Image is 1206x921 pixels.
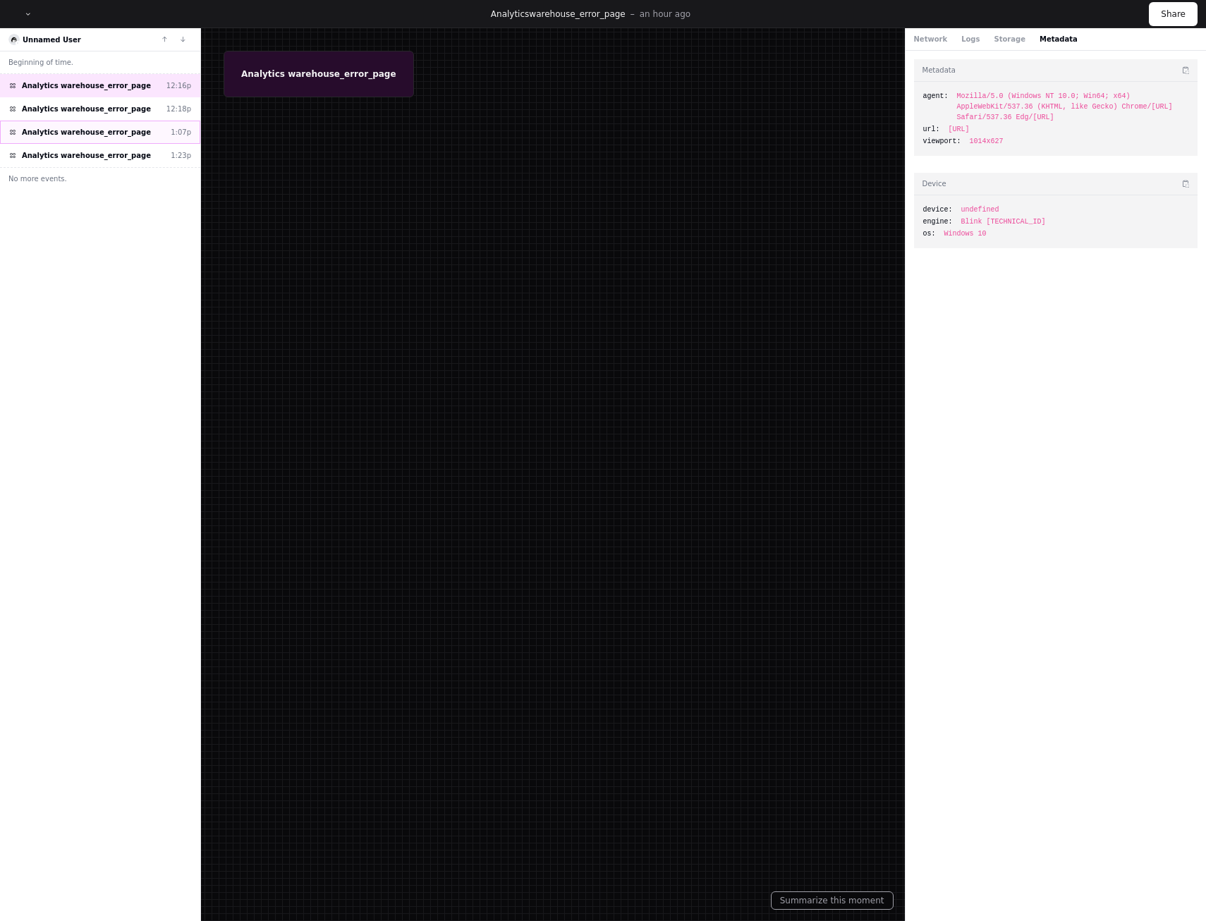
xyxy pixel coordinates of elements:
button: Summarize this moment [771,891,894,910]
span: Windows 10 [944,228,987,239]
span: device: [923,205,953,215]
button: Metadata [1040,34,1078,44]
p: an hour ago [640,8,690,20]
div: 1:23p [171,150,191,161]
button: Storage [994,34,1025,44]
button: Network [914,34,948,44]
button: Share [1149,2,1198,26]
span: warehouse_error_page [529,9,625,19]
button: Logs [961,34,980,44]
div: 1:07p [171,127,191,138]
span: Blink [TECHNICAL_ID] [961,216,1046,227]
img: 3.svg [10,35,19,44]
h3: Metadata [922,65,956,75]
span: Analytics warehouse_error_page [22,127,151,138]
span: [URL] [949,124,970,135]
span: Analytics warehouse_error_page [22,104,151,114]
div: 12:18p [166,104,191,114]
span: Beginning of time. [8,57,73,68]
div: 12:16p [166,80,191,91]
a: Unnamed User [23,36,81,44]
span: 1014x627 [970,136,1004,147]
span: url: [923,124,940,135]
span: engine: [923,216,953,227]
span: Analytics warehouse_error_page [22,150,151,161]
h3: Device [922,178,946,189]
span: Analytics warehouse_error_page [22,80,151,91]
span: undefined [961,205,999,215]
span: viewport: [923,136,961,147]
span: os: [923,228,936,239]
span: No more events. [8,173,67,184]
span: agent: [923,91,949,102]
span: Mozilla/5.0 (Windows NT 10.0; Win64; x64) AppleWebKit/537.36 (KHTML, like Gecko) Chrome/[URL] Saf... [957,91,1188,123]
span: Analytics [491,9,530,19]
